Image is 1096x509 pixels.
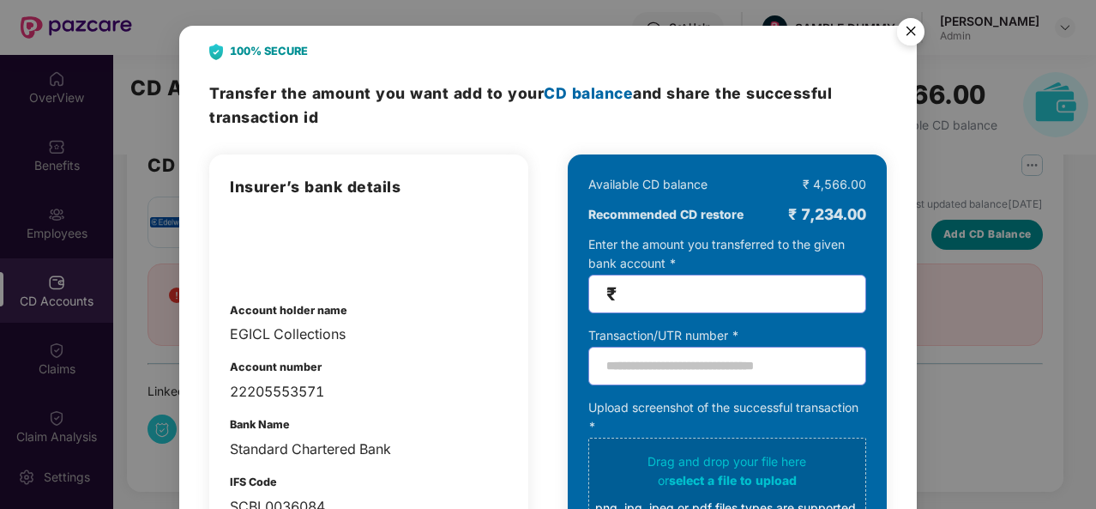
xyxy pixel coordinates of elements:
[230,439,508,460] div: Standard Chartered Bank
[230,361,322,373] b: Account number
[669,473,797,488] span: select a file to upload
[230,381,508,403] div: 22205553571
[803,175,866,194] div: ₹ 4,566.00
[887,10,935,58] img: svg+xml;base64,PHN2ZyB4bWxucz0iaHR0cDovL3d3dy53My5vcmcvMjAwMC9zdmciIHdpZHRoPSI1NiIgaGVpZ2h0PSI1Ni...
[376,84,633,102] span: you want add to your
[209,82,887,129] h3: Transfer the amount and share the successful transaction id
[788,203,866,227] div: ₹ 7,234.00
[209,44,223,60] img: svg+xml;base64,PHN2ZyB4bWxucz0iaHR0cDovL3d3dy53My5vcmcvMjAwMC9zdmciIHdpZHRoPSIyNCIgaGVpZ2h0PSIyOC...
[588,235,866,313] div: Enter the amount you transferred to the given bank account *
[230,324,508,345] div: EGICL Collections
[606,284,617,304] span: ₹
[230,304,347,317] b: Account holder name
[230,175,508,199] h3: Insurer’s bank details
[887,9,933,56] button: Close
[230,43,308,60] b: 100% SECURE
[230,476,277,488] b: IFS Code
[230,418,290,431] b: Bank Name
[595,471,859,490] div: or
[588,205,744,224] b: Recommended CD restore
[544,84,633,102] span: CD balance
[588,175,708,194] div: Available CD balance
[588,326,866,345] div: Transaction/UTR number *
[230,216,319,276] img: admin-overview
